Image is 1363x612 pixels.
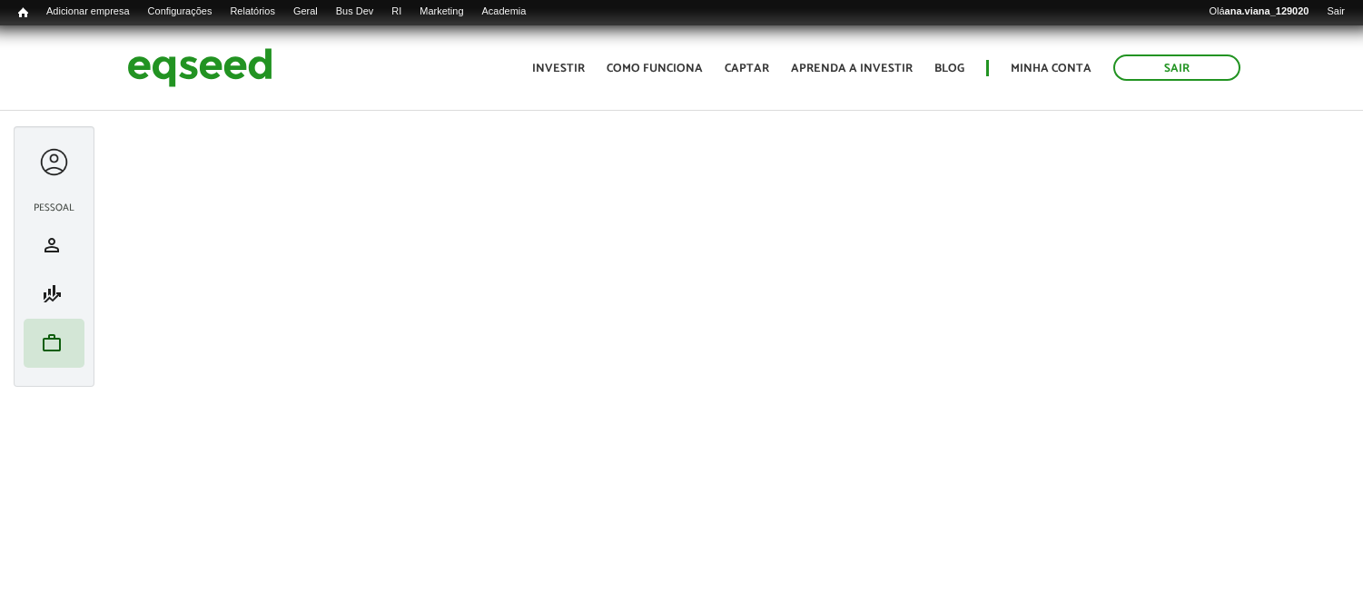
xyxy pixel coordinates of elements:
img: EqSeed [127,44,272,92]
h2: Pessoal [24,202,84,213]
a: Oláana.viana_129020 [1200,5,1319,19]
strong: ana.viana_129020 [1225,5,1309,16]
a: Geral [284,5,327,19]
a: finance_mode [28,283,80,305]
a: Sair [1318,5,1354,19]
a: Configurações [139,5,222,19]
a: Captar [725,63,769,74]
li: Meu perfil [24,221,84,270]
a: Bus Dev [327,5,383,19]
span: Início [18,6,28,19]
a: person [28,234,80,256]
span: finance_mode [41,283,63,305]
a: work [28,332,80,354]
a: Investir [532,63,585,74]
li: Meu portfólio [24,319,84,368]
a: Minha conta [1011,63,1091,74]
a: Como funciona [607,63,703,74]
a: Marketing [410,5,472,19]
a: Aprenda a investir [791,63,913,74]
a: Expandir menu [37,145,71,179]
a: Relatórios [221,5,283,19]
a: Sair [1113,54,1240,81]
span: work [41,332,63,354]
a: Início [9,5,37,22]
a: RI [382,5,410,19]
a: Adicionar empresa [37,5,139,19]
a: Academia [473,5,536,19]
a: Blog [934,63,964,74]
li: Minha simulação [24,270,84,319]
span: person [41,234,63,256]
